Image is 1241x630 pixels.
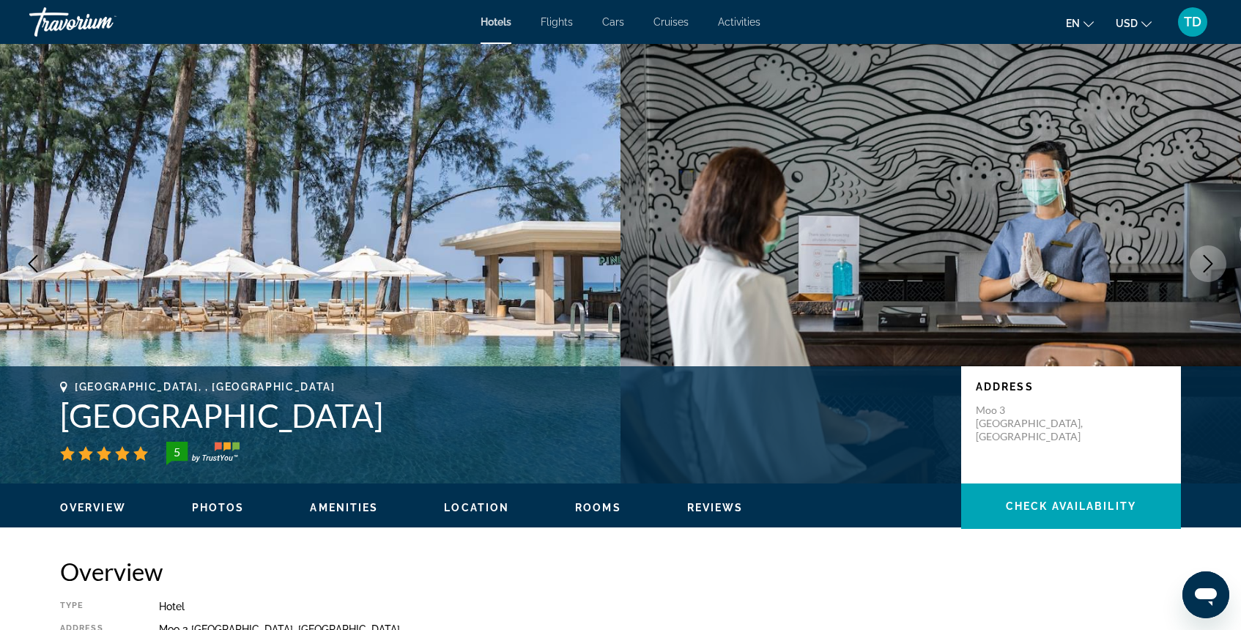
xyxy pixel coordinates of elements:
[444,501,509,514] button: Location
[1182,571,1229,618] iframe: Button to launch messaging window
[15,245,51,282] button: Previous image
[192,501,245,514] button: Photos
[653,16,689,28] a: Cruises
[310,501,378,514] button: Amenities
[687,501,744,514] button: Reviews
[29,3,176,41] a: Travorium
[444,502,509,514] span: Location
[1174,7,1212,37] button: User Menu
[310,502,378,514] span: Amenities
[60,501,126,514] button: Overview
[687,502,744,514] span: Reviews
[1190,245,1226,282] button: Next image
[60,502,126,514] span: Overview
[60,557,1181,586] h2: Overview
[1006,500,1136,512] span: Check Availability
[162,443,191,461] div: 5
[541,16,573,28] a: Flights
[192,502,245,514] span: Photos
[1066,18,1080,29] span: en
[976,381,1166,393] p: Address
[1116,12,1152,34] button: Change currency
[976,404,1093,443] p: Moo 3 [GEOGRAPHIC_DATA], [GEOGRAPHIC_DATA]
[159,601,1181,612] div: Hotel
[602,16,624,28] a: Cars
[75,381,336,393] span: [GEOGRAPHIC_DATA], , [GEOGRAPHIC_DATA]
[60,396,947,434] h1: [GEOGRAPHIC_DATA]
[60,601,122,612] div: Type
[481,16,511,28] a: Hotels
[1184,15,1201,29] span: TD
[575,501,621,514] button: Rooms
[961,483,1181,529] button: Check Availability
[1116,18,1138,29] span: USD
[718,16,760,28] a: Activities
[1066,12,1094,34] button: Change language
[575,502,621,514] span: Rooms
[166,442,240,465] img: trustyou-badge-hor.svg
